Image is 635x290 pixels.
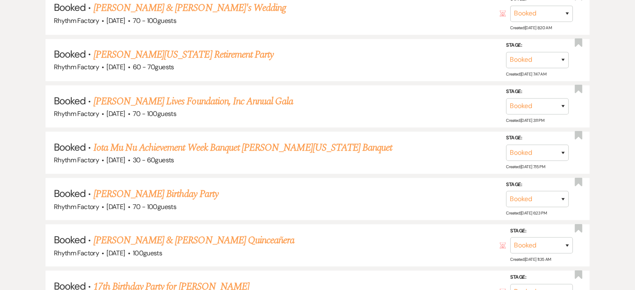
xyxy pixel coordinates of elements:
[506,134,569,143] label: Stage:
[506,164,545,169] span: Created: [DATE] 7:15 PM
[54,233,86,246] span: Booked
[133,202,176,211] span: 70 - 100 guests
[133,63,174,71] span: 60 - 70 guests
[54,248,99,257] span: Rhythm Factory
[54,94,86,107] span: Booked
[106,63,125,71] span: [DATE]
[94,186,218,201] a: [PERSON_NAME] Birthday Party
[54,16,99,25] span: Rhythm Factory
[94,140,392,155] a: Iota Mu Nu Achievement Week Banquet [PERSON_NAME][US_STATE] Banquet
[54,202,99,211] span: Rhythm Factory
[54,140,86,153] span: Booked
[506,71,546,77] span: Created: [DATE] 7:47 AM
[506,118,544,123] span: Created: [DATE] 3:11 PM
[106,16,125,25] span: [DATE]
[54,155,99,164] span: Rhythm Factory
[54,1,86,14] span: Booked
[54,187,86,199] span: Booked
[506,210,546,216] span: Created: [DATE] 6:23 PM
[94,93,293,108] a: [PERSON_NAME] Lives Foundation, Inc Annual Gala
[506,87,569,96] label: Stage:
[94,232,295,247] a: [PERSON_NAME] & [PERSON_NAME] Quinceañera
[133,155,174,164] span: 30 - 60 guests
[510,257,551,262] span: Created: [DATE] 11:35 AM
[506,41,569,50] label: Stage:
[133,109,176,118] span: 70 - 100 guests
[106,109,125,118] span: [DATE]
[54,48,86,61] span: Booked
[54,63,99,71] span: Rhythm Factory
[133,248,162,257] span: 100 guests
[106,248,125,257] span: [DATE]
[94,47,274,62] a: [PERSON_NAME][US_STATE] Retirement Party
[510,227,573,236] label: Stage:
[133,16,176,25] span: 70 - 100 guests
[54,109,99,118] span: Rhythm Factory
[106,155,125,164] span: [DATE]
[106,202,125,211] span: [DATE]
[510,273,573,282] label: Stage:
[510,25,552,30] span: Created: [DATE] 8:20 AM
[506,180,569,189] label: Stage:
[94,0,286,15] a: [PERSON_NAME] & [PERSON_NAME]'s Wedding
